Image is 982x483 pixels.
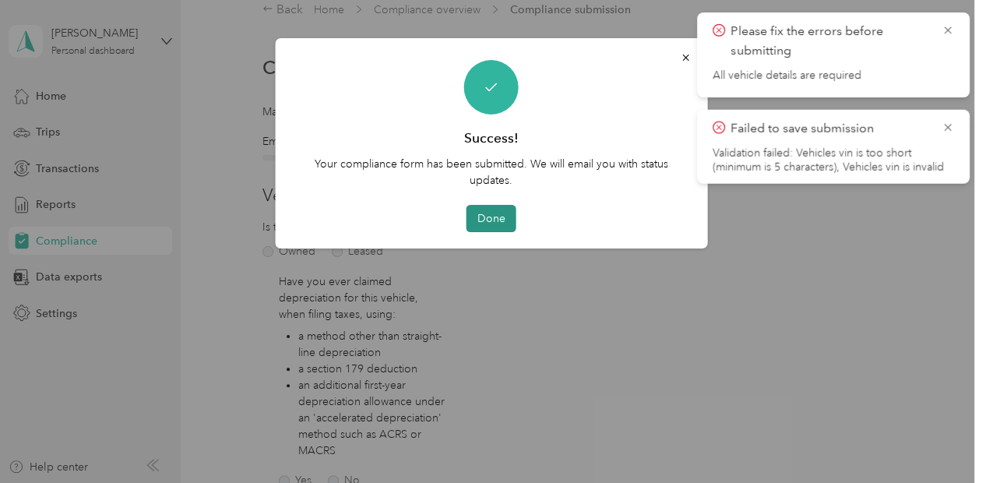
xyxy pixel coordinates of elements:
[730,22,930,60] p: Please fix the errors before submitting
[297,156,685,189] p: Your compliance form has been submitted. We will email you with status updates.
[466,205,516,232] button: Done
[895,396,982,483] iframe: Everlance-gr Chat Button Frame
[713,146,954,175] li: Validation failed: Vehicles vin is too short (minimum is 5 characters), Vehicles vin is invalid
[713,69,954,83] span: All vehicle details are required
[730,119,930,139] p: Failed to save submission
[464,129,519,148] h3: Success!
